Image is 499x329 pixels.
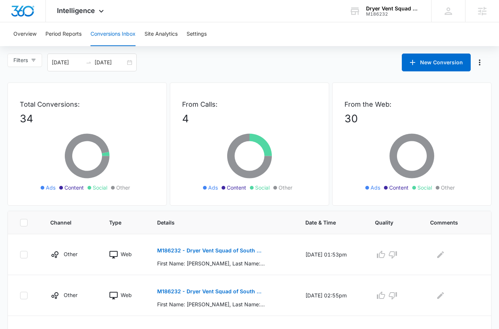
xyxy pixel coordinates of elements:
button: Period Reports [45,22,82,46]
span: Details [157,219,277,226]
span: Ads [208,184,218,191]
span: Social [417,184,432,191]
span: Social [255,184,270,191]
button: New Conversion [402,54,471,71]
p: M186232 - Dryer Vent Squad of South Metro - Job Created - Jobber [157,248,266,253]
span: Content [389,184,409,191]
span: Other [116,184,130,191]
p: From the Web: [344,99,479,109]
span: Intelligence [57,7,95,14]
span: Date & Time [305,219,346,226]
button: Edit Comments [435,249,446,261]
span: Type [109,219,128,226]
span: Ads [46,184,55,191]
span: Channel [50,219,80,226]
button: Edit Comments [435,290,446,301]
span: Other [279,184,292,191]
button: Conversions Inbox [90,22,136,46]
div: account id [366,12,420,17]
button: Settings [187,22,207,46]
span: swap-right [86,59,92,65]
button: Filters [7,54,42,67]
span: Quality [375,219,401,226]
button: Manage Numbers [474,57,486,68]
td: [DATE] 01:53pm [296,234,366,275]
p: First Name: [PERSON_NAME], Last Name: [PERSON_NAME], Job Number: 353, Email: [EMAIL_ADDRESS][DOMA... [157,259,266,267]
button: M186232 - Dryer Vent Squad of South Metro - Invoice Created - Jobber [157,283,266,300]
p: Web [121,250,132,258]
span: Social [93,184,107,191]
p: From Calls: [182,99,317,109]
button: M186232 - Dryer Vent Squad of South Metro - Job Created - Jobber [157,242,266,259]
p: Total Conversions: [20,99,155,109]
button: Site Analytics [144,22,178,46]
p: Other [64,291,77,299]
span: Filters [13,56,28,64]
p: First Name: [PERSON_NAME], Last Name: [PERSON_NAME], Email: [EMAIL_ADDRESS][DOMAIN_NAME], Phone: ... [157,300,266,308]
p: 30 [344,111,479,126]
input: Start date [52,58,83,67]
span: to [86,59,92,65]
p: Other [64,250,77,258]
span: Comments [430,219,468,226]
input: End date [95,58,125,67]
span: Other [441,184,455,191]
p: M186232 - Dryer Vent Squad of South Metro - Invoice Created - Jobber [157,289,266,294]
p: 4 [182,111,317,126]
span: Content [227,184,246,191]
td: [DATE] 02:55pm [296,275,366,316]
p: 34 [20,111,155,126]
div: account name [366,6,420,12]
span: Content [64,184,84,191]
p: Web [121,291,132,299]
button: Overview [13,22,36,46]
span: Ads [371,184,380,191]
